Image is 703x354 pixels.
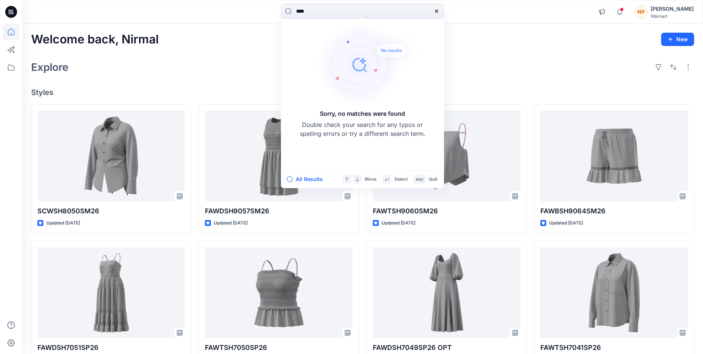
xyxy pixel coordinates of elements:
h5: Sorry, no matches were found [320,109,405,118]
p: FAWTSH9060SM26 [373,206,520,216]
p: Updated [DATE] [549,219,583,227]
div: [PERSON_NAME] [651,4,694,13]
p: esc [416,176,424,183]
a: FAWDSH7049SP26 OPT [373,247,520,338]
p: FAWDSH7049SP26 OPT [373,342,520,353]
p: Updated [DATE] [214,219,248,227]
a: FAWTSH7041SP26 [540,247,688,338]
p: Select [394,176,408,183]
h2: Welcome back, Nirmal [31,33,159,46]
p: Move [365,176,377,183]
img: Sorry, no matches were found [316,20,420,109]
a: FAWBSH9064SM26 [540,111,688,201]
a: FAWDSH7051SP26 [37,247,185,338]
div: Walmart [651,13,694,19]
p: SCWSH8050SM26 [37,206,185,216]
a: FAWTSH7050SP26 [205,247,352,338]
p: Updated [DATE] [46,219,80,227]
p: FAWDSH7051SP26 [37,342,185,353]
p: FAWDSH9057SM26 [205,206,352,216]
p: FAWTSH7041SP26 [540,342,688,353]
p: FAWBSH9064SM26 [540,206,688,216]
p: Updated [DATE] [382,219,415,227]
p: FAWTSH7050SP26 [205,342,352,353]
a: SCWSH8050SM26 [37,111,185,201]
div: NP [634,5,648,19]
a: FAWDSH9057SM26 [205,111,352,201]
p: Double check your search for any typos or spelling errors or try a different search term. [299,120,425,138]
h2: Explore [31,61,69,73]
button: All Results [287,175,328,184]
p: Quit [429,176,437,183]
h4: Styles [31,88,694,97]
a: FAWTSH9060SM26 [373,111,520,201]
button: New [661,33,694,46]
